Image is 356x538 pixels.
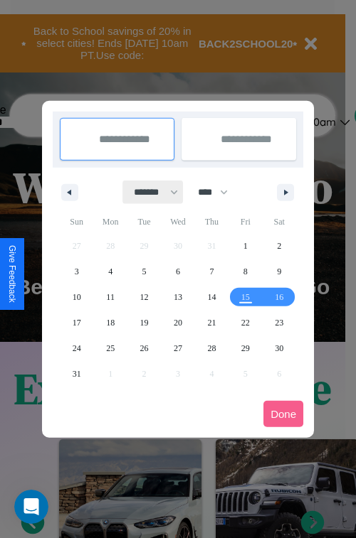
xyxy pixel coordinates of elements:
[174,310,182,335] span: 20
[241,284,250,310] span: 15
[7,245,17,303] div: Give Feedback
[127,259,161,284] button: 5
[73,335,81,361] span: 24
[195,259,229,284] button: 7
[275,335,283,361] span: 30
[142,259,147,284] span: 5
[140,284,149,310] span: 12
[106,335,115,361] span: 25
[263,259,296,284] button: 9
[275,310,283,335] span: 23
[241,335,250,361] span: 29
[127,310,161,335] button: 19
[195,210,229,233] span: Thu
[229,210,262,233] span: Fri
[207,335,216,361] span: 28
[263,284,296,310] button: 16
[229,310,262,335] button: 22
[127,210,161,233] span: Tue
[241,310,250,335] span: 22
[161,284,194,310] button: 13
[207,310,216,335] span: 21
[106,310,115,335] span: 18
[161,335,194,361] button: 27
[60,310,93,335] button: 17
[263,233,296,259] button: 2
[277,233,281,259] span: 2
[229,335,262,361] button: 29
[263,401,303,427] button: Done
[140,310,149,335] span: 19
[263,310,296,335] button: 23
[93,210,127,233] span: Mon
[140,335,149,361] span: 26
[73,284,81,310] span: 10
[277,259,281,284] span: 9
[244,259,248,284] span: 8
[60,210,93,233] span: Sun
[174,284,182,310] span: 13
[207,284,216,310] span: 14
[60,335,93,361] button: 24
[127,335,161,361] button: 26
[93,310,127,335] button: 18
[73,310,81,335] span: 17
[263,335,296,361] button: 30
[60,361,93,387] button: 31
[263,210,296,233] span: Sat
[275,284,283,310] span: 16
[229,259,262,284] button: 8
[229,284,262,310] button: 15
[209,259,214,284] span: 7
[244,233,248,259] span: 1
[161,210,194,233] span: Wed
[195,335,229,361] button: 28
[108,259,112,284] span: 4
[93,335,127,361] button: 25
[195,310,229,335] button: 21
[229,233,262,259] button: 1
[174,335,182,361] span: 27
[93,284,127,310] button: 11
[75,259,79,284] span: 3
[161,310,194,335] button: 20
[93,259,127,284] button: 4
[176,259,180,284] span: 6
[14,490,48,524] iframe: Intercom live chat
[106,284,115,310] span: 11
[73,361,81,387] span: 31
[60,259,93,284] button: 3
[195,284,229,310] button: 14
[60,284,93,310] button: 10
[161,259,194,284] button: 6
[127,284,161,310] button: 12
